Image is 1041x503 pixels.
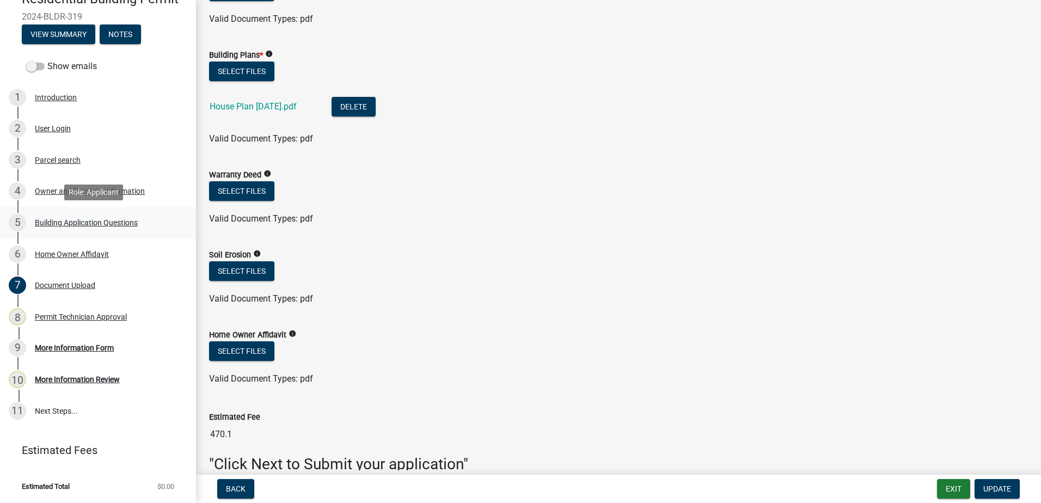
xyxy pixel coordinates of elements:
[209,62,274,81] button: Select files
[9,120,26,137] div: 2
[253,250,261,257] i: info
[217,479,254,499] button: Back
[9,182,26,200] div: 4
[975,479,1020,499] button: Update
[209,341,274,361] button: Select files
[9,402,26,420] div: 11
[9,246,26,263] div: 6
[157,483,174,490] span: $0.00
[35,250,109,258] div: Home Owner Affidavit
[209,14,313,24] span: Valid Document Types: pdf
[265,50,273,58] i: info
[209,52,263,59] label: Building Plans
[35,281,95,289] div: Document Upload
[332,97,376,116] button: Delete
[209,455,1028,474] h3: "Click Next to Submit your application"
[209,213,313,224] span: Valid Document Types: pdf
[35,187,145,195] div: Owner and Property Information
[64,185,123,200] div: Role: Applicant
[35,313,127,321] div: Permit Technician Approval
[35,156,81,164] div: Parcel search
[209,373,313,384] span: Valid Document Types: pdf
[209,261,274,281] button: Select files
[9,371,26,388] div: 10
[100,24,141,44] button: Notes
[22,11,174,22] span: 2024-BLDR-319
[9,214,26,231] div: 5
[22,24,95,44] button: View Summary
[100,30,141,39] wm-modal-confirm: Notes
[209,181,274,201] button: Select files
[35,125,71,132] div: User Login
[9,339,26,357] div: 9
[209,293,313,304] span: Valid Document Types: pdf
[35,376,120,383] div: More Information Review
[35,344,114,352] div: More Information Form
[209,133,313,144] span: Valid Document Types: pdf
[26,60,97,73] label: Show emails
[209,332,286,339] label: Home Owner Affidavit
[210,101,297,112] a: House Plan [DATE].pdf
[332,102,376,113] wm-modal-confirm: Delete Document
[209,251,251,259] label: Soil Erosion
[209,171,261,179] label: Warranty Deed
[289,330,296,338] i: info
[226,484,246,493] span: Back
[9,89,26,106] div: 1
[9,277,26,294] div: 7
[35,94,77,101] div: Introduction
[209,414,260,421] label: Estimated Fee
[22,483,70,490] span: Estimated Total
[937,479,970,499] button: Exit
[35,219,138,226] div: Building Application Questions
[264,170,271,177] i: info
[9,308,26,326] div: 8
[983,484,1011,493] span: Update
[22,30,95,39] wm-modal-confirm: Summary
[9,151,26,169] div: 3
[9,439,179,461] a: Estimated Fees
